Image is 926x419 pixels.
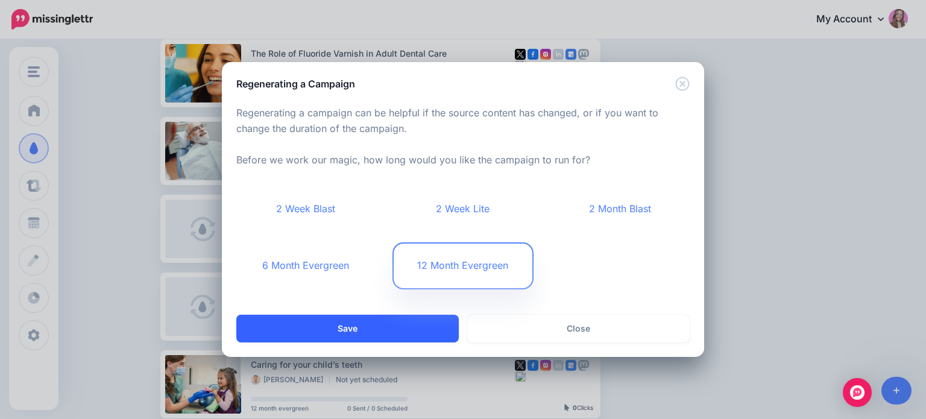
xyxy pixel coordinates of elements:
div: Open Intercom Messenger [843,378,872,407]
a: Close [467,315,690,342]
a: 12 Month Evergreen [394,244,533,288]
a: 6 Month Evergreen [236,244,376,288]
a: 2 Week Lite [394,187,533,232]
a: 2 Month Blast [550,187,690,232]
button: Close [675,77,690,92]
button: Save [236,315,459,342]
p: Regenerating a campaign can be helpful if the source content has changed, or if you want to chang... [236,106,690,168]
a: 2 Week Blast [236,187,376,232]
h5: Regenerating a Campaign [236,77,355,91]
